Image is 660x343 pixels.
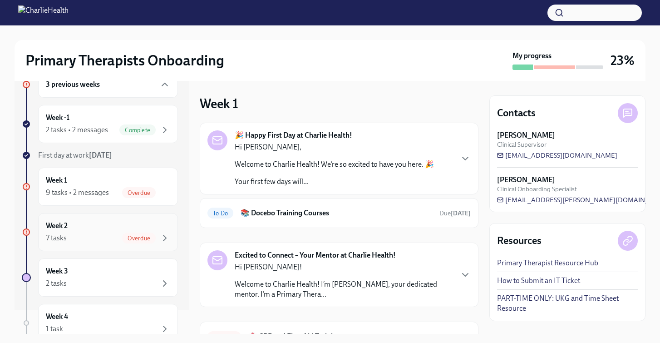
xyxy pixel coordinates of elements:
a: Week 19 tasks • 2 messagesOverdue [22,168,178,206]
span: Overdue [122,189,156,196]
img: CharlieHealth [18,5,69,20]
div: 2 tasks [46,278,67,288]
p: Hi [PERSON_NAME], [235,142,434,152]
h2: Primary Therapists Onboarding [25,51,224,70]
strong: [DATE] [451,209,471,217]
p: Hi [PERSON_NAME]! [235,262,453,272]
span: Complete [119,127,156,134]
h6: Week -1 [46,113,69,123]
strong: My progress [512,51,552,61]
h3: 23% [611,52,635,69]
strong: [PERSON_NAME] [497,175,555,185]
a: First day at work[DATE] [22,150,178,160]
a: [EMAIL_ADDRESS][DOMAIN_NAME] [497,151,617,160]
a: PART-TIME ONLY: UKG and Time Sheet Resource [497,293,638,313]
div: 9 tasks • 2 messages [46,188,109,198]
a: Primary Therapist Resource Hub [497,258,598,268]
span: August 26th, 2025 10:00 [439,209,471,218]
span: To Do [207,210,233,217]
span: Clinical Onboarding Specialist [497,185,577,194]
a: Week -12 tasks • 2 messagesComplete [22,105,178,143]
a: How to Submit an IT Ticket [497,276,580,286]
h3: Week 1 [200,95,238,112]
h6: 3 previous weeks [46,80,100,89]
strong: [DATE] [89,151,112,159]
strong: [PERSON_NAME] [497,130,555,140]
h6: 🏥 CPR and First Aid Training [248,332,432,342]
p: Welcome to Charlie Health! We’re so excited to have you here. 🎉 [235,159,434,169]
h6: 📚 Docebo Training Courses [241,208,432,218]
div: 1 task [46,324,63,334]
a: Week 32 tasks [22,258,178,297]
div: 3 previous weeks [38,71,178,98]
h6: Week 4 [46,312,68,322]
span: Clinical Supervisor [497,140,547,149]
strong: Excited to Connect – Your Mentor at Charlie Health! [235,250,396,260]
span: Overdue [207,333,241,340]
strong: [DATE] [451,333,471,341]
h4: Contacts [497,106,536,120]
span: Due [439,333,471,341]
p: Welcome to Charlie Health! I’m [PERSON_NAME], your dedicated mentor. I’m a Primary Thera... [235,279,453,299]
a: Week 27 tasksOverdue [22,213,178,251]
span: Overdue [122,235,156,242]
a: To Do📚 Docebo Training CoursesDue[DATE] [207,206,471,220]
p: Your first few days will... [235,177,434,187]
span: Due [439,209,471,217]
h6: Week 1 [46,175,67,185]
strong: 🎉 Happy First Day at Charlie Health! [235,130,352,140]
h6: Week 3 [46,266,68,276]
a: Week 41 task [22,304,178,342]
span: First day at work [38,151,112,159]
span: August 23rd, 2025 10:00 [439,333,471,341]
div: 2 tasks • 2 messages [46,125,108,135]
h6: Week 2 [46,221,68,231]
div: 7 tasks [46,233,67,243]
h4: Resources [497,234,542,248]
